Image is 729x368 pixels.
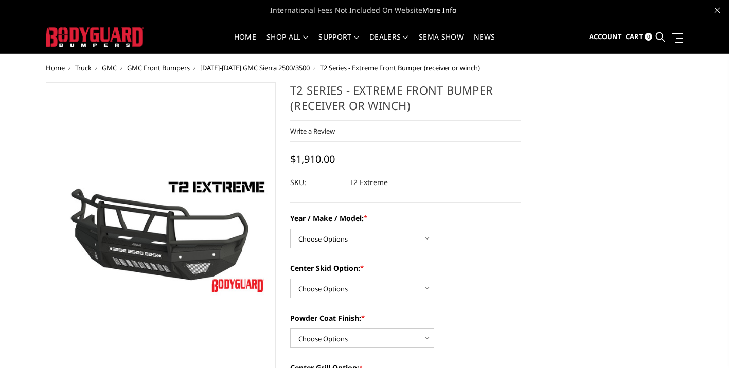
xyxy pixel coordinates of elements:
[127,63,190,72] a: GMC Front Bumpers
[266,33,308,53] a: shop all
[290,213,521,224] label: Year / Make / Model:
[200,63,310,72] a: [DATE]-[DATE] GMC Sierra 2500/3500
[589,23,622,51] a: Account
[46,63,65,72] a: Home
[290,126,335,136] a: Write a Review
[290,152,335,166] span: $1,910.00
[474,33,495,53] a: News
[290,82,521,121] h1: T2 Series - Extreme Front Bumper (receiver or winch)
[46,27,144,46] img: BODYGUARD BUMPERS
[290,173,342,192] dt: SKU:
[320,63,480,72] span: T2 Series - Extreme Front Bumper (receiver or winch)
[419,33,464,53] a: SEMA Show
[422,5,456,15] a: More Info
[75,63,92,72] a: Truck
[626,23,652,51] a: Cart 0
[626,32,643,41] span: Cart
[589,32,622,41] span: Account
[369,33,408,53] a: Dealers
[349,173,388,192] dd: T2 Extreme
[645,33,652,41] span: 0
[102,63,117,72] a: GMC
[290,312,521,323] label: Powder Coat Finish:
[234,33,256,53] a: Home
[318,33,359,53] a: Support
[290,263,521,273] label: Center Skid Option:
